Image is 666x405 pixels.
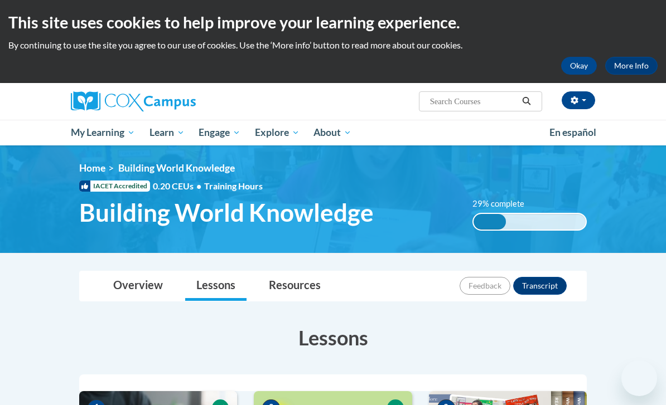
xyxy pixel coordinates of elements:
button: Okay [561,57,597,75]
span: Engage [199,126,240,139]
a: Home [79,162,105,174]
a: Overview [102,271,174,301]
span: IACET Accredited [79,180,150,192]
a: Explore [248,120,307,145]
img: Cox Campus [71,91,196,111]
span: Explore [255,126,300,139]
span: • [196,180,201,191]
h3: Lessons [79,324,587,352]
div: Main menu [62,120,604,145]
span: About [313,126,351,139]
iframe: Button to launch messaging window [621,360,657,396]
span: Training Hours [204,180,263,191]
label: 29% complete [472,198,537,210]
button: Transcript [513,277,567,295]
a: Lessons [185,271,247,301]
h2: This site uses cookies to help improve your learning experience. [8,11,658,33]
a: Cox Campus [71,91,234,111]
button: Feedback [460,277,510,295]
span: Building World Knowledge [118,162,235,174]
span: Building World Knowledge [79,198,374,227]
a: My Learning [64,120,142,145]
button: Search [518,95,535,108]
span: 0.20 CEUs [153,180,204,192]
a: About [307,120,359,145]
a: Resources [258,271,332,301]
a: More Info [605,57,658,75]
p: By continuing to use the site you agree to our use of cookies. Use the ‘More info’ button to read... [8,39,658,51]
button: Account Settings [562,91,595,109]
a: Learn [142,120,192,145]
span: Learn [149,126,185,139]
a: En español [542,121,604,144]
span: My Learning [71,126,135,139]
input: Search Courses [429,95,518,108]
span: En español [549,126,596,138]
a: Engage [191,120,248,145]
div: 29% complete [474,214,506,230]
